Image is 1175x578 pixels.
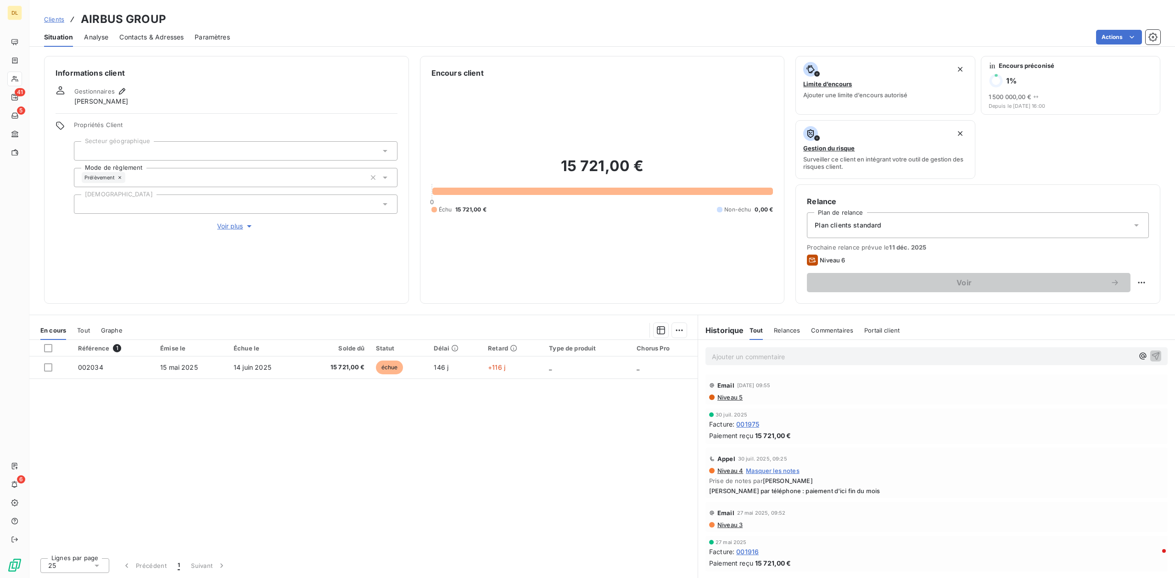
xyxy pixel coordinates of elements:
[434,363,448,371] span: 146 j
[82,147,89,155] input: Ajouter une valeur
[755,206,773,214] span: 0,00 €
[637,345,692,352] div: Chorus Pro
[81,11,166,28] h3: AIRBUS GROUP
[709,477,1164,484] span: Prise de notes par
[439,206,452,214] span: Échu
[431,157,773,184] h2: 15 721,00 €
[376,361,403,374] span: échue
[125,173,133,182] input: Ajouter une valeur
[234,363,271,371] span: 14 juin 2025
[431,67,484,78] h6: Encours client
[716,539,747,545] span: 27 mai 2025
[434,345,477,352] div: Délai
[549,345,626,352] div: Type de produit
[716,467,743,474] span: Niveau 4
[44,16,64,23] span: Clients
[803,80,852,88] span: Limite d’encours
[795,120,975,179] button: Gestion du risqueSurveiller ce client en intégrant votre outil de gestion des risques client.
[48,561,56,570] span: 25
[549,363,552,371] span: _
[724,206,751,214] span: Non-échu
[7,558,22,572] img: Logo LeanPay
[807,273,1130,292] button: Voir
[815,221,881,230] span: Plan clients standard
[709,547,734,556] span: Facture :
[234,345,296,352] div: Échue le
[1144,547,1166,569] iframe: Intercom live chat
[1006,76,1017,85] h6: 1 %
[455,206,487,214] span: 15 721,00 €
[717,382,734,389] span: Email
[376,345,423,352] div: Statut
[74,97,128,106] span: [PERSON_NAME]
[774,327,800,334] span: Relances
[999,62,1055,69] span: Encours préconisé
[430,198,434,206] span: 0
[807,244,1149,251] span: Prochaine relance prévue le
[84,175,115,180] span: Prélèvement
[185,556,232,575] button: Suivant
[818,279,1110,286] span: Voir
[1096,30,1142,44] button: Actions
[811,327,853,334] span: Commentaires
[17,475,25,484] span: 6
[74,221,397,231] button: Voir plus
[736,419,759,429] span: 001975
[795,56,975,115] button: Limite d’encoursAjouter une limite d’encours autorisé
[84,33,108,42] span: Analyse
[803,91,907,99] span: Ajouter une limite d’encours autorisé
[307,363,364,372] span: 15 721,00 €
[74,88,115,95] span: Gestionnaires
[989,93,1031,100] span: 1 500 000,00 €
[746,467,800,474] span: Masquer les notes
[172,556,185,575] button: 1
[74,121,397,134] span: Propriétés Client
[755,431,791,440] span: 15 721,00 €
[7,6,22,20] div: DL
[119,33,184,42] span: Contacts & Adresses
[160,363,198,371] span: 15 mai 2025
[44,15,64,24] a: Clients
[195,33,230,42] span: Paramètres
[78,363,103,371] span: 002034
[101,327,123,334] span: Graphe
[737,383,771,388] span: [DATE] 09:55
[15,88,25,96] span: 41
[78,344,149,352] div: Référence
[716,521,743,528] span: Niveau 3
[488,363,505,371] span: +116 j
[698,325,744,336] h6: Historique
[44,33,73,42] span: Situation
[889,244,926,251] span: 11 déc. 2025
[717,509,734,517] span: Email
[716,412,747,417] span: 30 juil. 2025
[77,327,90,334] span: Tout
[40,327,66,334] span: En cours
[488,345,538,352] div: Retard
[178,561,180,570] span: 1
[113,344,121,352] span: 1
[803,144,855,152] span: Gestion du risque
[807,196,1149,207] h6: Relance
[716,394,743,401] span: Niveau 5
[803,156,967,170] span: Surveiller ce client en intégrant votre outil de gestion des risques client.
[717,455,735,462] span: Appel
[738,456,787,461] span: 30 juil. 2025, 09:25
[709,431,753,440] span: Paiement reçu
[736,547,759,556] span: 001916
[17,106,25,115] span: 5
[117,556,172,575] button: Précédent
[217,222,254,231] span: Voir plus
[820,256,845,264] span: Niveau 6
[709,487,1164,495] span: [PERSON_NAME] par téléphone : paiement d'ici fin du mois
[637,363,639,371] span: _
[737,510,786,516] span: 27 mai 2025, 09:52
[750,327,763,334] span: Tout
[763,477,813,484] span: [PERSON_NAME]
[755,558,791,568] span: 15 721,00 €
[160,345,223,352] div: Émise le
[307,345,364,352] div: Solde dû
[709,419,734,429] span: Facture :
[56,67,397,78] h6: Informations client
[82,200,89,208] input: Ajouter une valeur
